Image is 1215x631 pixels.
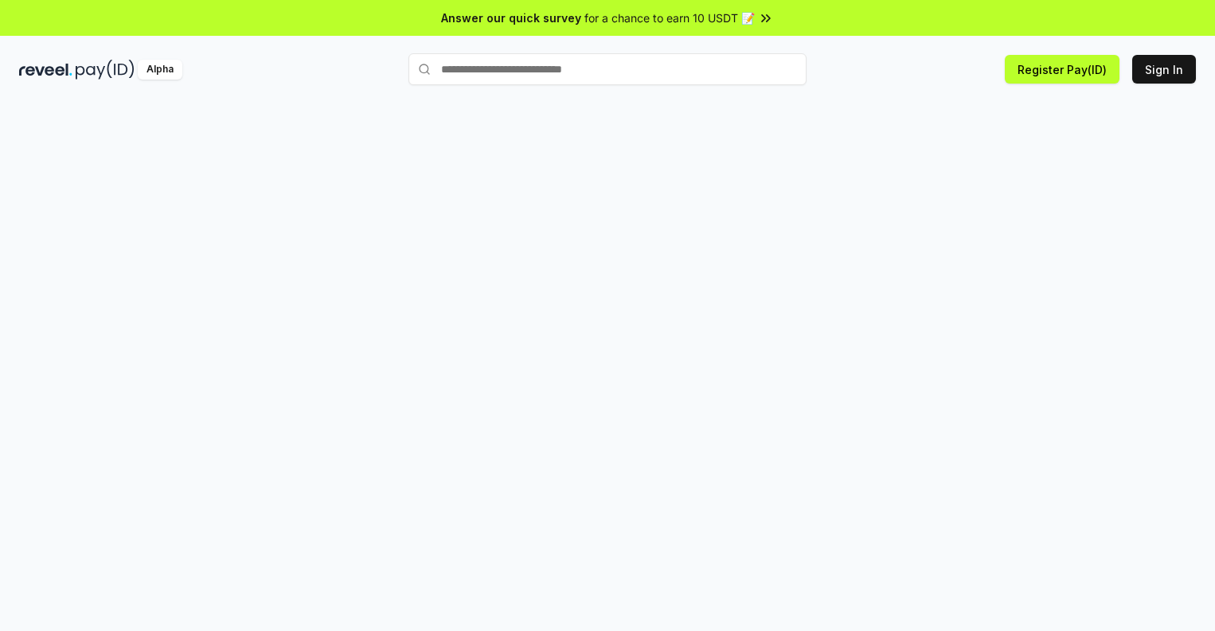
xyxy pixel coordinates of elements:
[138,60,182,80] div: Alpha
[441,10,581,26] span: Answer our quick survey
[76,60,135,80] img: pay_id
[1005,55,1119,84] button: Register Pay(ID)
[584,10,755,26] span: for a chance to earn 10 USDT 📝
[1132,55,1196,84] button: Sign In
[19,60,72,80] img: reveel_dark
